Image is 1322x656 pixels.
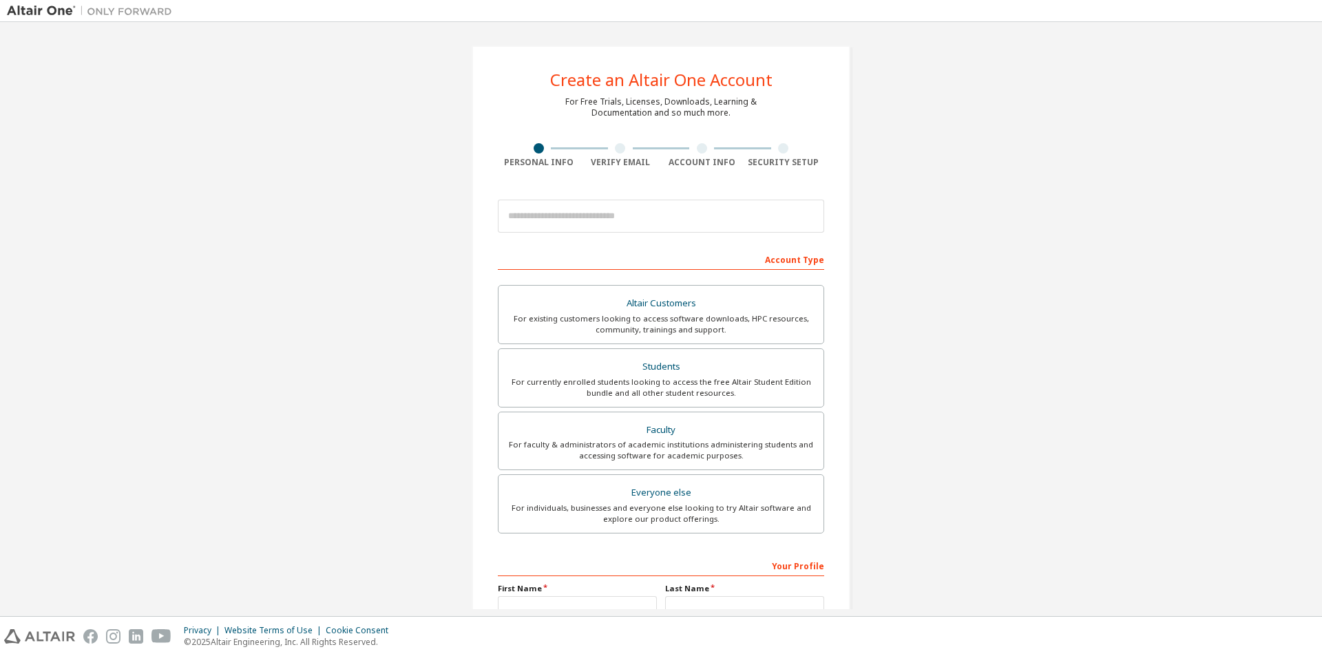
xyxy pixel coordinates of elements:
[498,583,657,594] label: First Name
[4,629,75,644] img: altair_logo.svg
[507,357,815,377] div: Students
[498,248,824,270] div: Account Type
[129,629,143,644] img: linkedin.svg
[507,313,815,335] div: For existing customers looking to access software downloads, HPC resources, community, trainings ...
[184,625,224,636] div: Privacy
[507,294,815,313] div: Altair Customers
[326,625,397,636] div: Cookie Consent
[224,625,326,636] div: Website Terms of Use
[507,377,815,399] div: For currently enrolled students looking to access the free Altair Student Edition bundle and all ...
[661,157,743,168] div: Account Info
[151,629,171,644] img: youtube.svg
[507,439,815,461] div: For faculty & administrators of academic institutions administering students and accessing softwa...
[83,629,98,644] img: facebook.svg
[743,157,825,168] div: Security Setup
[184,636,397,648] p: © 2025 Altair Engineering, Inc. All Rights Reserved.
[507,421,815,440] div: Faculty
[507,483,815,502] div: Everyone else
[565,96,757,118] div: For Free Trials, Licenses, Downloads, Learning & Documentation and so much more.
[550,72,773,88] div: Create an Altair One Account
[7,4,179,18] img: Altair One
[106,629,120,644] img: instagram.svg
[498,157,580,168] div: Personal Info
[580,157,662,168] div: Verify Email
[665,583,824,594] label: Last Name
[498,554,824,576] div: Your Profile
[507,502,815,525] div: For individuals, businesses and everyone else looking to try Altair software and explore our prod...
